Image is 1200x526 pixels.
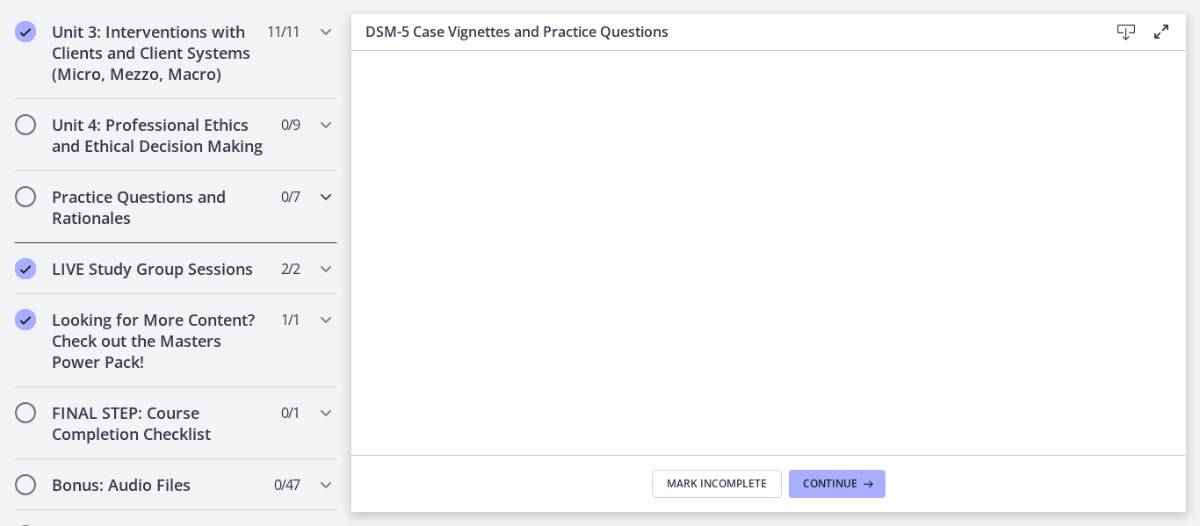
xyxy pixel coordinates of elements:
[789,470,886,498] button: Continue
[281,402,300,423] span: 0 / 1
[281,258,300,279] span: 2 / 2
[723,434,758,464] button: Mute
[274,474,300,495] span: 0 / 47
[52,21,266,84] h2: Unit 3: Interventions with Clients and Client Systems (Micro, Mezzo, Macro)
[52,114,266,156] h2: Unit 4: Professional Ethics and Ethical Decision Making
[758,434,793,464] button: Show settings menu
[15,258,36,279] i: Completed
[52,258,266,279] h2: LIVE Study Group Sessions
[652,470,782,498] button: Mark Incomplete
[52,309,266,372] h2: Looking for More Content? Check out the Masters Power Pack!
[365,21,1081,42] h3: DSM-5 Case Vignettes and Practice Questions
[52,186,266,228] h2: Practice Questions and Rationales
[281,309,300,330] span: 1 / 1
[52,402,266,444] h2: FINAL STEP: Course Completion Checklist
[667,477,767,491] span: Mark Incomplete
[281,114,300,135] span: 0 / 9
[15,21,36,42] i: Completed
[52,474,266,495] h2: Bonus: Audio Files
[281,186,300,207] span: 0 / 7
[15,309,36,330] i: Completed
[267,21,300,42] span: 11 / 11
[803,477,857,491] span: Continue
[351,51,1186,516] iframe: Video Lesson
[793,434,828,464] button: Fullscreen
